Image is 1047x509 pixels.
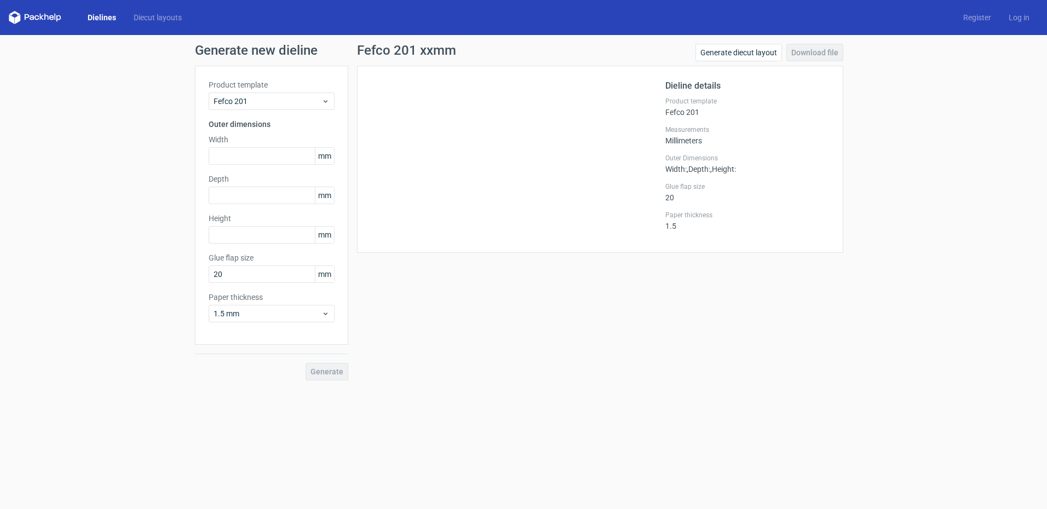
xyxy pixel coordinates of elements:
[665,125,830,145] div: Millimeters
[209,119,335,130] h3: Outer dimensions
[125,12,191,23] a: Diecut layouts
[665,97,830,117] div: Fefco 201
[214,96,321,107] span: Fefco 201
[79,12,125,23] a: Dielines
[665,154,830,163] label: Outer Dimensions
[315,148,334,164] span: mm
[687,165,710,173] span: , Depth :
[209,213,335,224] label: Height
[665,211,830,219] label: Paper thickness
[195,44,852,57] h1: Generate new dieline
[209,252,335,263] label: Glue flap size
[710,165,736,173] span: , Height :
[209,134,335,145] label: Width
[954,12,1000,23] a: Register
[665,182,830,202] div: 20
[665,211,830,230] div: 1.5
[695,44,782,61] a: Generate diecut layout
[209,79,335,90] label: Product template
[357,44,456,57] h1: Fefco 201 xxmm
[209,173,335,184] label: Depth
[665,125,830,134] label: Measurements
[315,187,334,204] span: mm
[315,266,334,282] span: mm
[665,182,830,191] label: Glue flap size
[665,165,687,173] span: Width :
[214,308,321,319] span: 1.5 mm
[315,227,334,243] span: mm
[665,97,830,106] label: Product template
[1000,12,1038,23] a: Log in
[665,79,830,92] h2: Dieline details
[209,292,335,303] label: Paper thickness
